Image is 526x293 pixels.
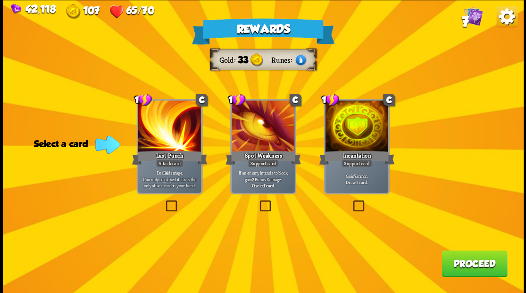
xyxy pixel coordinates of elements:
[463,6,483,25] img: Cards_Icon.png
[219,55,237,65] div: Gold
[11,3,56,15] div: Gems
[321,93,339,106] div: 1
[34,138,117,149] div: Select a card
[252,176,254,182] b: 2
[156,159,183,167] div: Attack card
[126,4,154,16] span: 65/70
[132,149,207,166] div: Last Punch
[250,53,263,67] img: Gold.png
[383,94,395,106] div: C
[294,53,307,67] img: Water.png
[225,149,301,166] div: Spot Weakness
[271,55,294,65] div: Runes
[251,182,275,188] b: One-off card.
[134,93,152,106] div: 1
[233,169,293,182] p: If an enemy intends to block, gain Bonus Damage.
[66,4,100,18] div: Gold
[319,149,394,166] div: Incantation
[463,6,483,28] div: View all the cards in your deck
[196,94,208,106] div: C
[354,173,356,179] b: 7
[237,55,248,65] span: 33
[95,135,120,154] img: Indicator_Arrow.png
[66,4,81,18] img: Gold.png
[289,94,301,106] div: C
[461,13,468,29] span: 7
[326,173,386,185] p: Gain armor. Draw 1 card.
[248,159,278,167] div: Support card
[228,93,245,106] div: 1
[140,176,200,188] span: Can only be played if this is the only attack card in your hand.
[164,169,168,176] b: 14
[109,4,154,18] div: Health
[192,18,334,44] div: Rewards
[496,6,518,27] img: Options_Button.png
[442,250,507,276] button: Proceed
[140,169,200,188] p: Deal damage.
[83,4,99,16] span: 107
[341,159,372,167] div: Support card
[11,4,21,14] img: Gem.png
[109,4,124,18] img: Heart.png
